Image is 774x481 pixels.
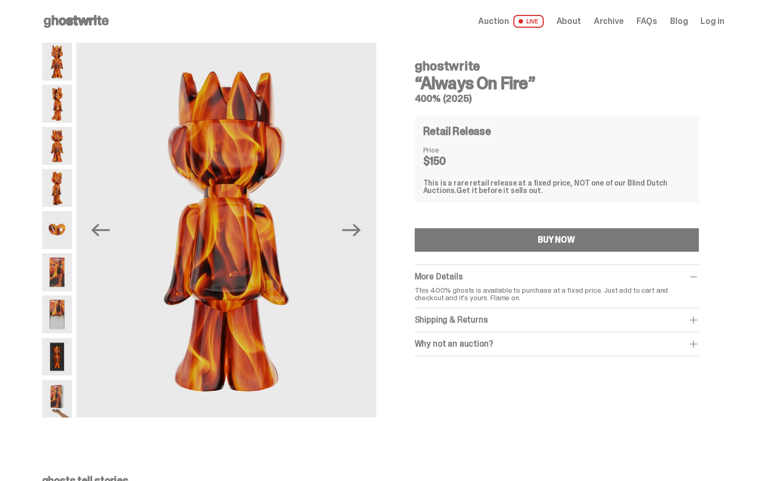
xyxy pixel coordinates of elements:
[42,127,72,165] img: Always-On-Fire---Website-Archive.2487X.png
[700,17,724,26] a: Log in
[340,219,364,242] button: Next
[423,156,477,166] dd: $150
[423,126,491,137] h4: Retail Release
[557,17,581,26] a: About
[415,271,463,282] span: More Details
[42,211,72,249] img: Always-On-Fire---Website-Archive.2490X.png
[415,286,699,301] p: This 400% ghosts is available to purchase at a fixed price. Just add to cart and checkout and it'...
[89,219,112,242] button: Previous
[423,179,690,194] div: This is a rare retail release at a fixed price, NOT one of our Blind Dutch Auctions.
[415,315,699,325] div: Shipping & Returns
[594,17,624,26] a: Archive
[415,94,699,103] h5: 400% (2025)
[636,17,657,26] a: FAQs
[415,339,699,349] div: Why not an auction?
[42,85,72,123] img: Always-On-Fire---Website-Archive.2485X.png
[538,236,575,244] div: BUY NOW
[478,17,509,26] span: Auction
[42,253,72,291] img: Always-On-Fire---Website-Archive.2491X.png
[42,169,72,207] img: Always-On-Fire---Website-Archive.2489X.png
[42,338,72,376] img: Always-On-Fire---Website-Archive.2497X.png
[42,380,72,418] img: Always-On-Fire---Website-Archive.2522XX.png
[415,60,699,73] h4: ghostwrite
[415,75,699,92] h3: “Always On Fire”
[42,295,72,333] img: Always-On-Fire---Website-Archive.2494X.png
[423,146,477,154] dt: Price
[415,228,699,252] button: BUY NOW
[76,43,376,418] img: Always-On-Fire---Website-Archive.2487X.png
[42,43,72,81] img: Always-On-Fire---Website-Archive.2484X.png
[670,17,688,26] a: Blog
[478,15,543,28] a: Auction LIVE
[456,186,543,195] span: Get it before it sells out.
[513,15,544,28] span: LIVE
